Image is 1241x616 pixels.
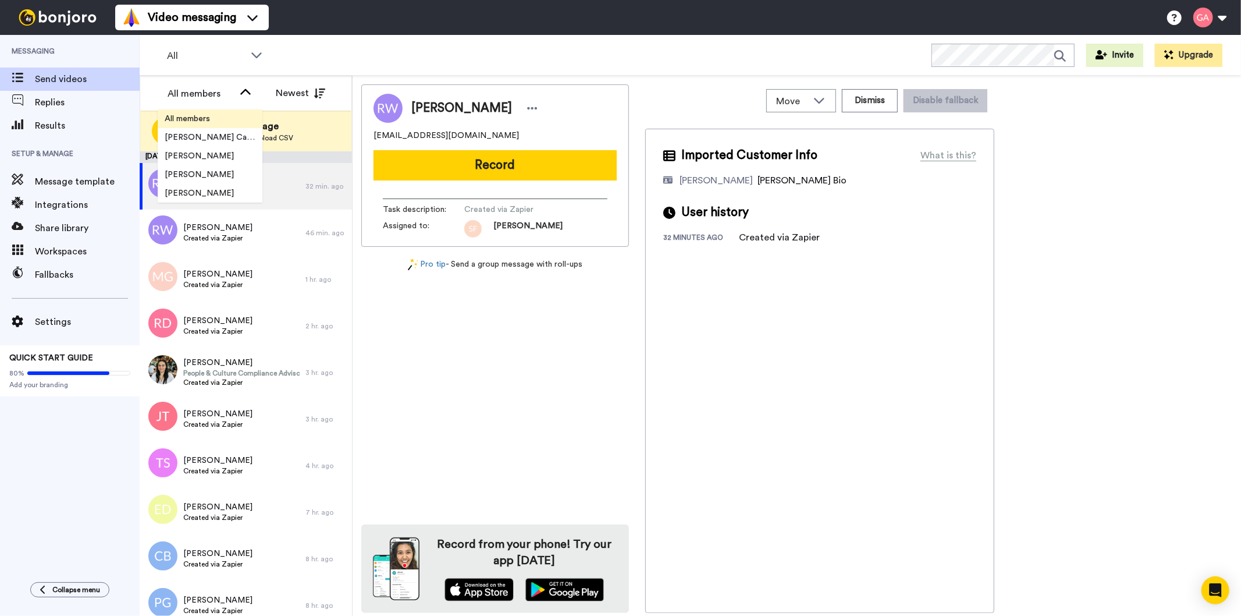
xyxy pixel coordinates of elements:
img: rd.png [148,309,177,338]
div: 1 hr. ago [305,275,346,284]
button: Collapse menu [30,582,109,597]
span: [PERSON_NAME] Cataluña [158,132,262,143]
span: Assigned to: [383,220,464,238]
span: Task description : [383,204,464,215]
div: [PERSON_NAME] [680,174,753,187]
button: Dismiss [842,89,898,112]
span: Fallbacks [35,268,140,282]
img: rw.png [148,215,177,245]
div: 7 hr. ago [305,508,346,517]
span: [PERSON_NAME] [183,357,300,369]
span: Integrations [35,198,140,212]
span: Share library [35,221,140,235]
div: All members [168,87,234,101]
span: [EMAIL_ADDRESS][DOMAIN_NAME] [374,130,519,141]
img: download [373,537,419,600]
button: Invite [1086,44,1143,67]
img: rw.png [148,169,177,198]
span: Created via Zapier [183,378,300,387]
span: Settings [35,315,140,329]
div: Created via Zapier [739,231,820,245]
a: Pro tip [408,259,446,271]
span: Created via Zapier [183,280,253,289]
span: Replies [35,95,140,109]
span: [PERSON_NAME] [411,100,512,117]
div: Open Intercom Messenger [1201,576,1229,604]
span: [PERSON_NAME] [183,455,253,466]
span: Message template [35,175,140,189]
span: Collapse menu [52,585,100,594]
button: Newest [267,82,334,105]
div: 2 hr. ago [305,321,346,331]
span: All members [158,113,217,125]
span: [PERSON_NAME] [158,150,241,162]
button: Upgrade [1155,44,1222,67]
h4: Record from your phone! Try our app [DATE] [431,536,617,569]
span: Send videos [35,72,140,86]
img: ts.png [148,448,177,477]
span: Created via Zapier [183,513,253,522]
span: Video messaging [148,9,236,26]
div: 3 hr. ago [305,415,346,424]
span: Add your branding [9,380,130,390]
div: 8 hr. ago [305,554,346,564]
button: Disable fallback [904,89,987,112]
div: 8 hr. ago [305,601,346,610]
img: playstore [525,578,604,601]
span: [PERSON_NAME] [183,268,253,280]
span: [PERSON_NAME] [158,187,241,199]
div: 4 hr. ago [305,461,346,470]
span: [PERSON_NAME] [183,315,253,327]
span: Created via Zapier [183,466,253,476]
div: [DATE] [140,151,352,163]
span: 80% [9,369,24,378]
span: [PERSON_NAME] Bio [758,176,847,185]
img: magic-wand.svg [408,259,418,271]
div: What is this? [920,148,976,162]
div: 3 hr. ago [305,368,346,377]
span: QUICK START GUIDE [9,354,93,362]
span: [PERSON_NAME] [183,222,253,233]
span: All [167,49,245,63]
span: People & Culture Compliance Advisor [183,369,300,378]
span: [PERSON_NAME] [183,594,253,606]
img: appstore [445,578,514,601]
span: Imported Customer Info [681,147,817,164]
span: Created via Zapier [183,606,253,615]
img: ed.png [148,495,177,524]
span: [PERSON_NAME] [183,548,253,560]
span: Workspaces [35,245,140,259]
span: User history [681,204,749,221]
div: - Send a group message with roll-ups [361,259,629,271]
img: cb.png [148,541,177,571]
img: sf.png [464,220,482,238]
span: Created via Zapier [183,327,253,336]
span: Created via Zapier [464,204,575,215]
button: Record [374,150,617,180]
span: [PERSON_NAME] [183,408,253,420]
span: Created via Zapier [183,233,253,243]
img: a5256ec3-5143-44b5-98da-2375445c9c0d.jpg [148,355,177,384]
span: Move [776,94,808,108]
div: 32 minutes ago [663,233,739,245]
span: [PERSON_NAME] [183,501,253,513]
span: Created via Zapier [183,420,253,429]
img: vm-color.svg [122,8,141,27]
div: 46 min. ago [305,228,346,238]
span: [PERSON_NAME] [493,220,563,238]
span: [PERSON_NAME] [158,169,241,180]
img: Image of Richard Wallen [374,94,403,123]
img: bj-logo-header-white.svg [14,9,101,26]
div: 32 min. ago [305,182,346,191]
img: mg.png [148,262,177,291]
span: Results [35,119,140,133]
img: jt.png [148,402,177,431]
span: Created via Zapier [183,560,253,569]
